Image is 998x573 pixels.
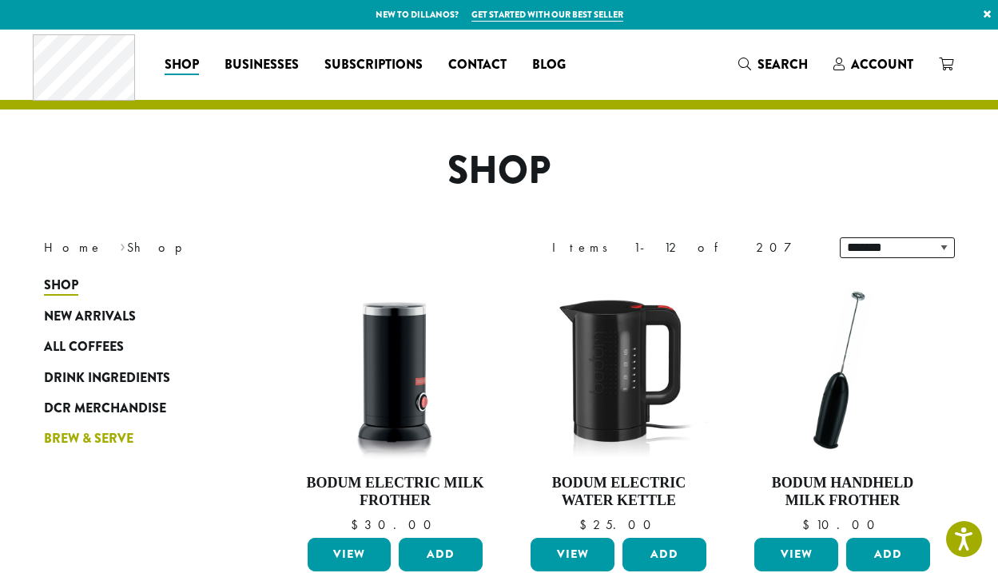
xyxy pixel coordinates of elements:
button: Add [399,538,483,571]
span: Brew & Serve [44,429,133,449]
span: Account [851,55,913,74]
a: Home [44,239,103,256]
a: Shop [44,270,236,300]
a: Shop [152,52,212,78]
span: DCR Merchandise [44,399,166,419]
span: Shop [44,276,78,296]
span: All Coffees [44,337,124,357]
a: View [531,538,614,571]
span: Shop [165,55,199,75]
button: Add [846,538,930,571]
span: $ [802,516,816,533]
img: DP3927.01-002.png [750,278,934,462]
span: Contact [448,55,507,75]
span: Subscriptions [324,55,423,75]
span: Businesses [225,55,299,75]
a: DCR Merchandise [44,393,236,424]
span: Search [757,55,808,74]
a: Bodum Electric Milk Frother $30.00 [304,278,487,531]
img: DP3954.01-002.png [303,278,487,462]
h4: Bodum Handheld Milk Frother [750,475,934,509]
span: Blog [532,55,566,75]
span: $ [579,516,593,533]
span: New Arrivals [44,307,136,327]
h1: Shop [32,148,967,194]
a: Brew & Serve [44,424,236,454]
a: View [308,538,392,571]
img: DP3955.01.png [527,278,710,462]
button: Add [622,538,706,571]
span: Drink Ingredients [44,368,170,388]
h4: Bodum Electric Water Kettle [527,475,710,509]
nav: Breadcrumb [44,238,475,257]
span: $ [351,516,364,533]
a: Get started with our best seller [471,8,623,22]
div: Items 1-12 of 207 [552,238,816,257]
a: New Arrivals [44,301,236,332]
span: › [120,233,125,257]
a: Search [726,51,821,78]
a: View [754,538,838,571]
a: Drink Ingredients [44,362,236,392]
bdi: 30.00 [351,516,439,533]
bdi: 10.00 [802,516,882,533]
h4: Bodum Electric Milk Frother [304,475,487,509]
a: Bodum Handheld Milk Frother $10.00 [750,278,934,531]
a: All Coffees [44,332,236,362]
a: Bodum Electric Water Kettle $25.00 [527,278,710,531]
bdi: 25.00 [579,516,658,533]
